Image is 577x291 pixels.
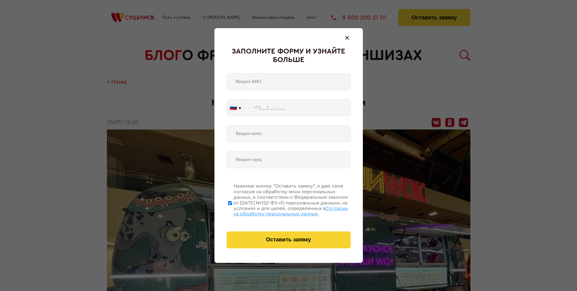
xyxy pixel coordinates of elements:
[227,47,351,64] div: Заполните форму и узнайте больше
[244,99,351,116] input: +7 (___) ___-____
[234,183,351,217] div: Нажимая кнопку “Оставить заявку”, я даю свое согласие на обработку моих персональных данных, в со...
[227,151,351,168] input: Введите город
[234,206,348,216] span: Согласии на обработку персональных данных
[227,73,351,90] input: Введите ФИО
[227,100,244,116] button: 🇷🇺
[227,125,351,142] input: Введите почту
[227,231,351,248] button: Оставить заявку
